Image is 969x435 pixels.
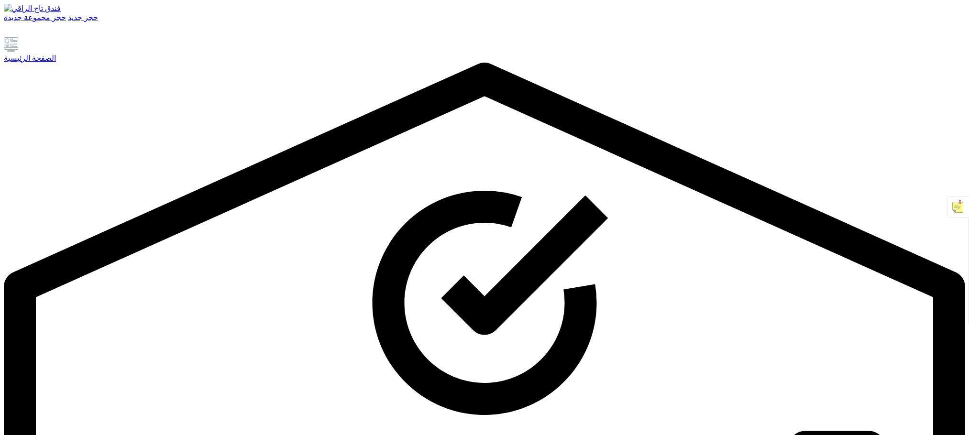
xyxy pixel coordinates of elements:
[4,37,965,63] a: الصفحة الرئيسية
[4,54,56,62] font: الصفحة الرئيسية
[4,29,16,37] a: يدعم
[33,29,44,37] a: تعليقات الموظفين
[4,4,965,13] a: فندق تاج الراقي
[68,13,98,22] a: حجز جديد
[4,4,61,13] img: فندق تاج الراقي
[18,29,31,37] a: إعدادات
[4,13,66,22] a: حجز مجموعة جديدة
